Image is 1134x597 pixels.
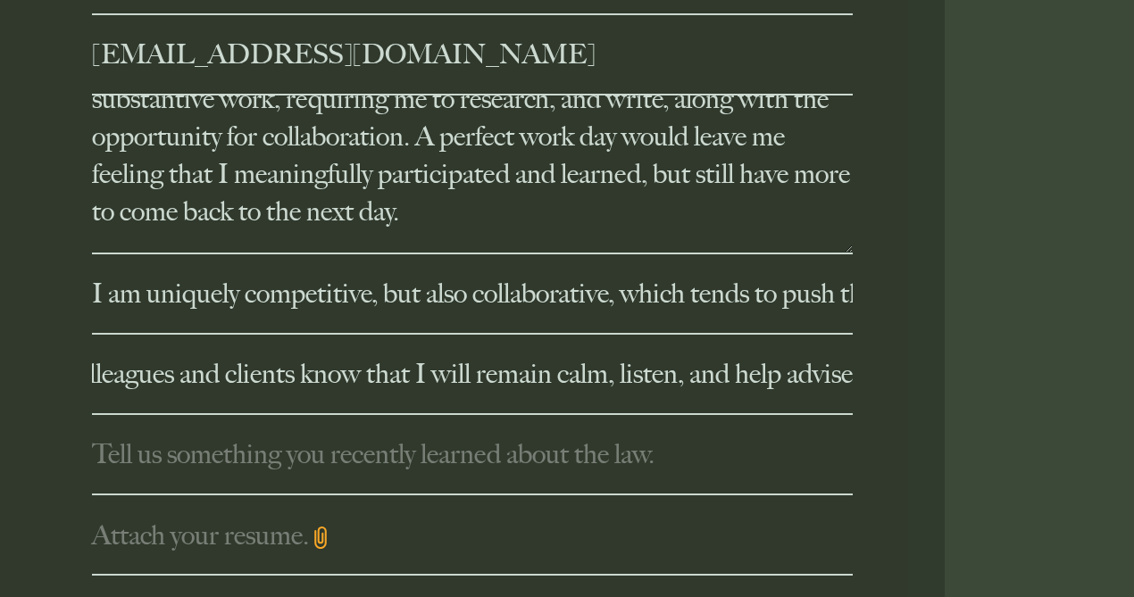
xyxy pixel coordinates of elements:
input: How do you secretly empower the team? [92,254,853,335]
label: Attach your resume. [92,495,853,576]
input: Your email address. [92,15,853,95]
img: icon-upload.svg [309,527,332,549]
input: Tell us something you recently learned about the law. [92,415,853,495]
input: What is something special that people turn to you for? [92,335,853,415]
